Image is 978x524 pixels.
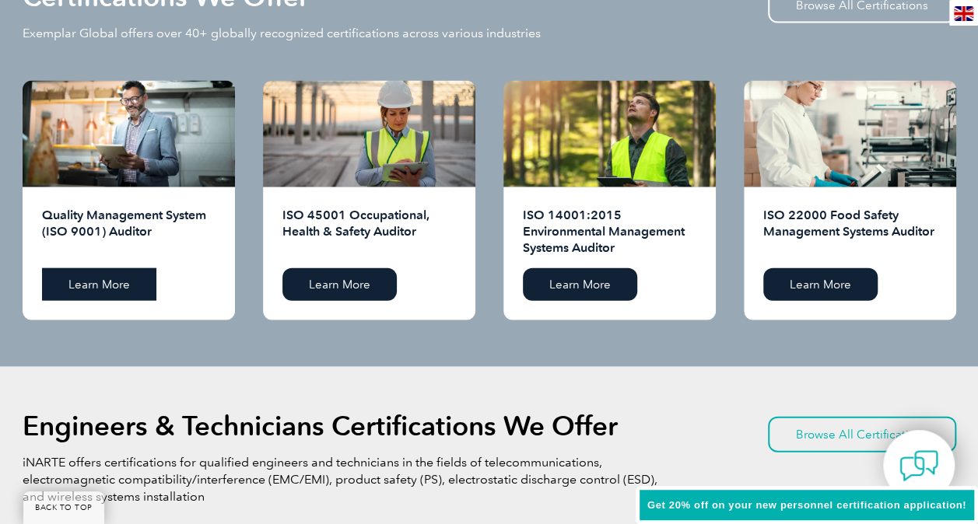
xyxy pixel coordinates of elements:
[647,499,966,511] span: Get 20% off on your new personnel certification application!
[954,6,973,21] img: en
[23,454,661,505] p: iNARTE offers certifications for qualified engineers and technicians in the fields of telecommuni...
[282,268,397,301] a: Learn More
[23,491,104,524] a: BACK TO TOP
[282,207,456,257] h2: ISO 45001 Occupational, Health & Safety Auditor
[768,417,956,452] a: Browse All Certifications
[23,25,541,42] p: Exemplar Global offers over 40+ globally recognized certifications across various industries
[42,268,156,301] a: Learn More
[763,207,937,257] h2: ISO 22000 Food Safety Management Systems Auditor
[23,414,618,438] h2: Engineers & Technicians Certifications We Offer
[523,268,637,301] a: Learn More
[523,207,696,257] h2: ISO 14001:2015 Environmental Management Systems Auditor
[42,207,216,257] h2: Quality Management System (ISO 9001) Auditor
[899,446,938,485] img: contact-chat.png
[763,268,878,301] a: Learn More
